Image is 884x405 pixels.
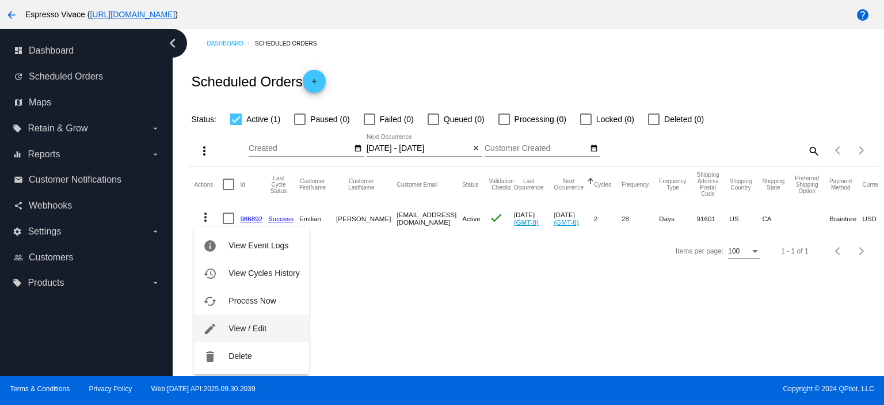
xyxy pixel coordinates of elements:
span: View Event Logs [228,241,288,250]
span: View / Edit [228,324,266,333]
span: View Cycles History [228,268,299,278]
span: Process Now [228,296,276,305]
mat-icon: cached [203,294,217,308]
span: Delete [228,351,252,361]
mat-icon: history [203,267,217,281]
mat-icon: delete [203,350,217,364]
mat-icon: edit [203,322,217,336]
mat-icon: info [203,239,217,253]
